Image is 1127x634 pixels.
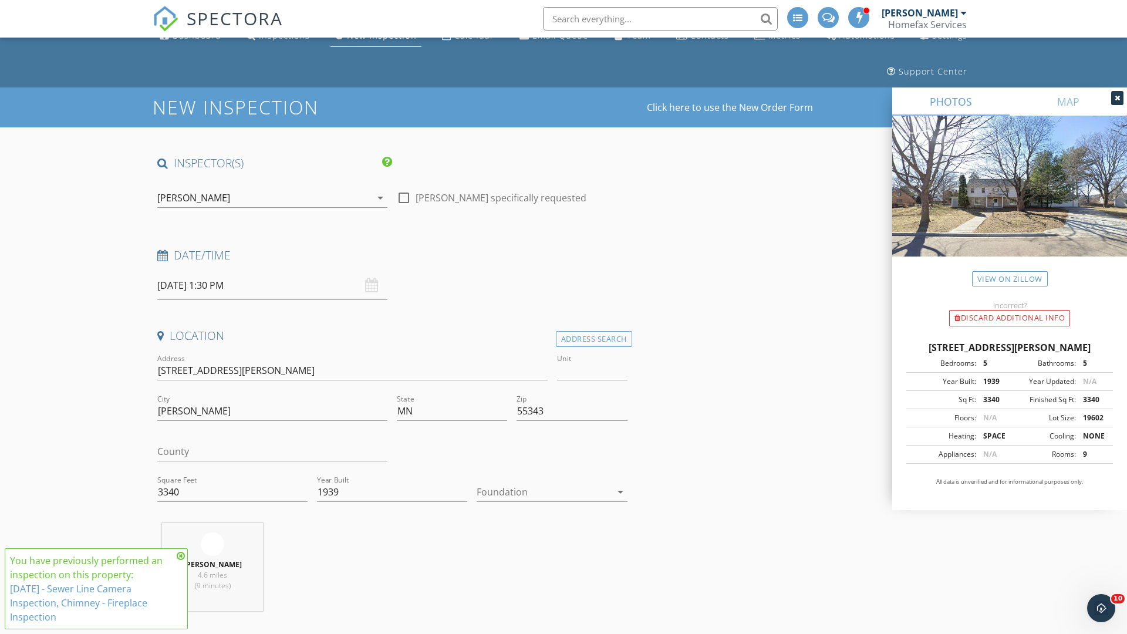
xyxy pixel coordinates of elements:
div: Sq Ft: [910,394,976,405]
i: arrow_drop_down [373,191,387,205]
div: Discard Additional info [949,310,1070,326]
div: You have previously performed an inspection on this property: [10,554,173,624]
span: SPECTORA [187,6,283,31]
div: 3340 [976,394,1010,405]
img: blank_spectora_logo.png [201,532,224,556]
div: Bathrooms: [1010,358,1076,369]
div: Homefax Services [888,19,967,31]
div: Lot Size: [1010,413,1076,423]
div: Floors: [910,413,976,423]
div: 5 [1076,358,1109,369]
div: Rooms: [1010,449,1076,460]
div: [PERSON_NAME] [157,193,230,203]
a: View on Zillow [972,271,1048,287]
label: [PERSON_NAME] specifically requested [416,192,586,204]
div: SPACE [976,431,1010,441]
div: 3340 [1076,394,1109,405]
a: SPECTORA [153,16,283,41]
strong: [PERSON_NAME] [184,559,242,569]
div: Cooling: [1010,431,1076,441]
div: Bedrooms: [910,358,976,369]
span: N/A [1083,376,1096,386]
img: streetview [892,116,1127,285]
h4: Date/Time [157,248,627,263]
div: [STREET_ADDRESS][PERSON_NAME] [906,340,1113,355]
input: Search everything... [543,7,778,31]
p: All data is unverified and for informational purposes only. [906,478,1113,486]
div: NONE [1076,431,1109,441]
div: Appliances: [910,449,976,460]
span: N/A [983,413,997,423]
a: MAP [1010,87,1127,116]
h4: Location [157,328,627,343]
div: 19602 [1076,413,1109,423]
i: arrow_drop_down [613,485,627,499]
a: Click here to use the New Order Form [647,103,813,112]
span: (9 minutes) [195,581,231,591]
span: N/A [983,449,997,459]
a: PHOTOS [892,87,1010,116]
div: Finished Sq Ft: [1010,394,1076,405]
iframe: Intercom live chat [1087,594,1115,622]
h4: INSPECTOR(S) [157,156,392,171]
div: Year Built: [910,376,976,387]
a: [DATE] - Sewer Line Camera Inspection, Chimney - Fireplace Inspection [10,582,147,623]
div: Support Center [899,66,967,77]
span: 4.6 miles [198,570,227,580]
div: Address Search [556,331,632,347]
a: Support Center [882,61,972,83]
span: 10 [1111,594,1125,603]
div: 5 [976,358,1010,369]
div: 9 [1076,449,1109,460]
div: Heating: [910,431,976,441]
img: The Best Home Inspection Software - Spectora [153,6,178,32]
div: Incorrect? [892,301,1127,310]
div: 1939 [976,376,1010,387]
h1: New Inspection [153,97,413,117]
div: [PERSON_NAME] [882,7,958,19]
div: Year Updated: [1010,376,1076,387]
input: Select date [157,271,387,300]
